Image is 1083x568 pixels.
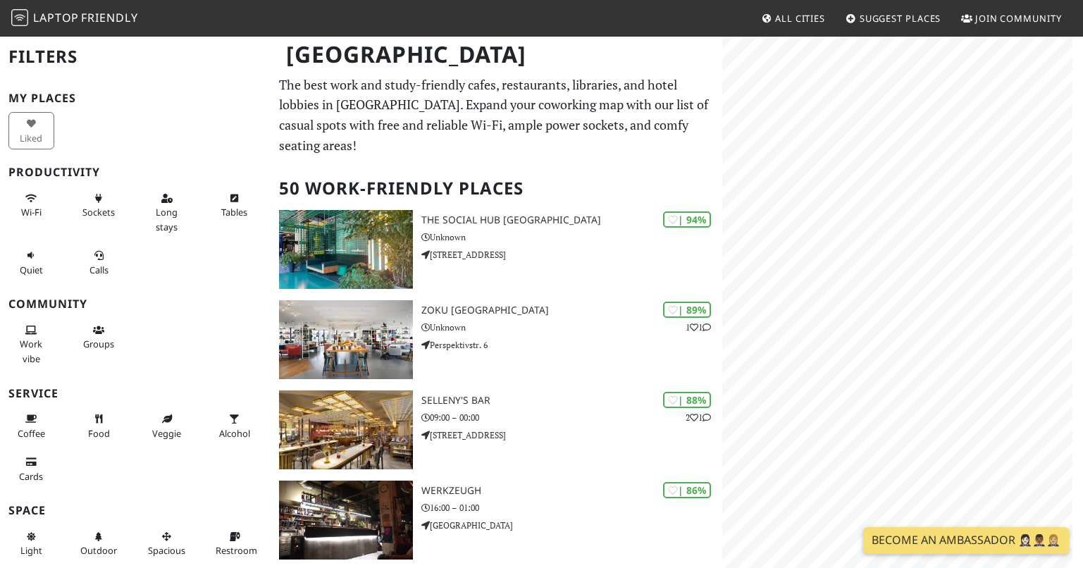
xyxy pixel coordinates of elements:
span: Power sockets [82,206,115,218]
div: | 94% [663,211,711,228]
p: Perspektivstr. 6 [421,338,722,352]
span: Alcohol [219,427,250,440]
span: Join Community [975,12,1062,25]
button: Groups [76,319,122,356]
button: Restroom [211,525,257,562]
h3: Service [8,387,262,400]
a: All Cities [755,6,831,31]
h3: Community [8,297,262,311]
button: Outdoor [76,525,122,562]
p: 2 1 [686,411,711,424]
span: Natural light [20,544,42,557]
span: Coffee [18,427,45,440]
h2: Filters [8,35,262,78]
a: Suggest Places [840,6,947,31]
button: Coffee [8,407,54,445]
button: Tables [211,187,257,224]
p: 16:00 – 01:00 [421,501,722,514]
h3: Zoku [GEOGRAPHIC_DATA] [421,304,722,316]
span: Stable Wi-Fi [21,206,42,218]
button: Alcohol [211,407,257,445]
span: Long stays [156,206,178,233]
a: WerkzeugH | 86% WerkzeugH 16:00 – 01:00 [GEOGRAPHIC_DATA] [271,481,722,560]
button: Food [76,407,122,445]
img: WerkzeugH [279,481,412,560]
span: Laptop [33,10,79,25]
p: 09:00 – 00:00 [421,411,722,424]
p: [STREET_ADDRESS] [421,428,722,442]
a: Zoku Vienna | 89% 11 Zoku [GEOGRAPHIC_DATA] Unknown Perspektivstr. 6 [271,300,722,379]
span: Veggie [152,427,181,440]
div: | 88% [663,392,711,408]
a: Join Community [955,6,1067,31]
span: Outdoor area [80,544,117,557]
h3: Productivity [8,166,262,179]
h3: WerkzeugH [421,485,722,497]
h3: The Social Hub [GEOGRAPHIC_DATA] [421,214,722,226]
button: Sockets [76,187,122,224]
p: [STREET_ADDRESS] [421,248,722,261]
span: Work-friendly tables [221,206,247,218]
h3: Space [8,504,262,517]
button: Work vibe [8,319,54,370]
button: Light [8,525,54,562]
p: The best work and study-friendly cafes, restaurants, libraries, and hotel lobbies in [GEOGRAPHIC_... [279,75,713,156]
span: Quiet [20,264,43,276]
a: Become an Ambassador 🤵🏻‍♀️🤵🏾‍♂️🤵🏼‍♀️ [863,527,1069,554]
p: Unknown [421,321,722,334]
p: [GEOGRAPHIC_DATA] [421,519,722,532]
img: The Social Hub Vienna [279,210,412,289]
img: Zoku Vienna [279,300,412,379]
span: All Cities [775,12,825,25]
a: The Social Hub Vienna | 94% The Social Hub [GEOGRAPHIC_DATA] Unknown [STREET_ADDRESS] [271,210,722,289]
span: Friendly [81,10,137,25]
div: | 89% [663,302,711,318]
h2: 50 Work-Friendly Places [279,167,713,210]
span: Food [88,427,110,440]
span: Suggest Places [860,12,941,25]
button: Veggie [144,407,190,445]
button: Cards [8,450,54,488]
h1: [GEOGRAPHIC_DATA] [275,35,719,74]
div: | 86% [663,482,711,498]
span: People working [20,338,42,364]
img: SELLENY'S Bar [279,390,412,469]
span: Group tables [83,338,114,350]
span: Credit cards [19,470,43,483]
a: LaptopFriendly LaptopFriendly [11,6,138,31]
button: Long stays [144,187,190,238]
h3: SELLENY'S Bar [421,395,722,407]
button: Wi-Fi [8,187,54,224]
p: Unknown [421,230,722,244]
span: Video/audio calls [89,264,109,276]
span: Spacious [148,544,185,557]
h3: My Places [8,92,262,105]
button: Calls [76,244,122,281]
button: Spacious [144,525,190,562]
span: Restroom [216,544,257,557]
button: Quiet [8,244,54,281]
p: 1 1 [686,321,711,334]
img: LaptopFriendly [11,9,28,26]
a: SELLENY'S Bar | 88% 21 SELLENY'S Bar 09:00 – 00:00 [STREET_ADDRESS] [271,390,722,469]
